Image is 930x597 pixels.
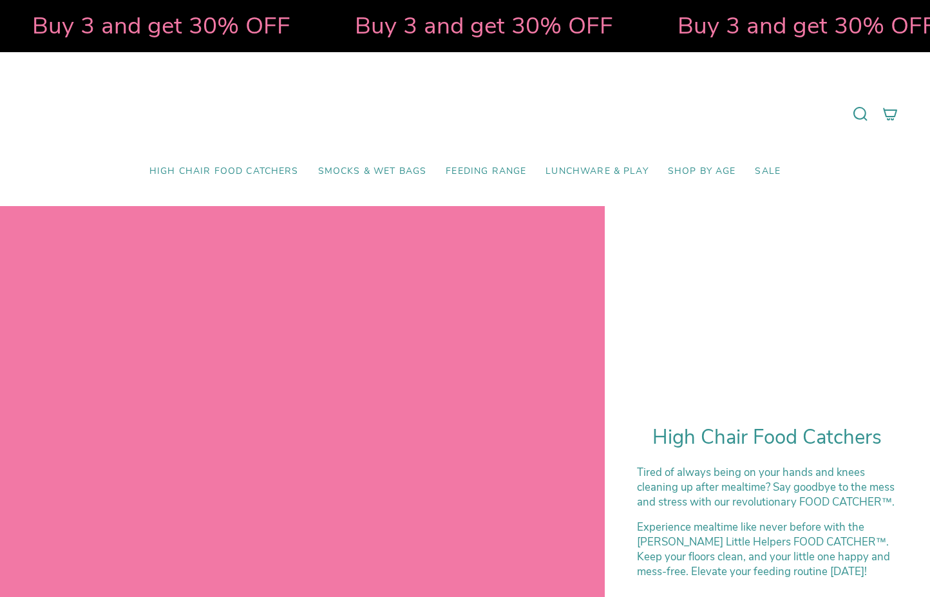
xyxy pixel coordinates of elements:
[668,166,736,177] span: Shop by Age
[658,156,746,187] a: Shop by Age
[354,71,576,156] a: Mumma’s Little Helpers
[446,166,526,177] span: Feeding Range
[536,156,658,187] a: Lunchware & Play
[637,426,898,450] h1: High Chair Food Catchers
[637,465,898,509] p: Tired of always being on your hands and knees cleaning up after mealtime? Say goodbye to the mess...
[755,166,781,177] span: SALE
[149,166,299,177] span: High Chair Food Catchers
[436,156,536,187] a: Feeding Range
[318,166,427,177] span: Smocks & Wet Bags
[745,156,790,187] a: SALE
[644,10,902,42] strong: Buy 3 and get 30% OFF
[637,520,898,579] div: Experience mealtime like never before with the [PERSON_NAME] Little Helpers FOOD CATCHER™. Keep y...
[546,166,648,177] span: Lunchware & Play
[140,156,308,187] a: High Chair Food Catchers
[321,10,580,42] strong: Buy 3 and get 30% OFF
[308,156,437,187] a: Smocks & Wet Bags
